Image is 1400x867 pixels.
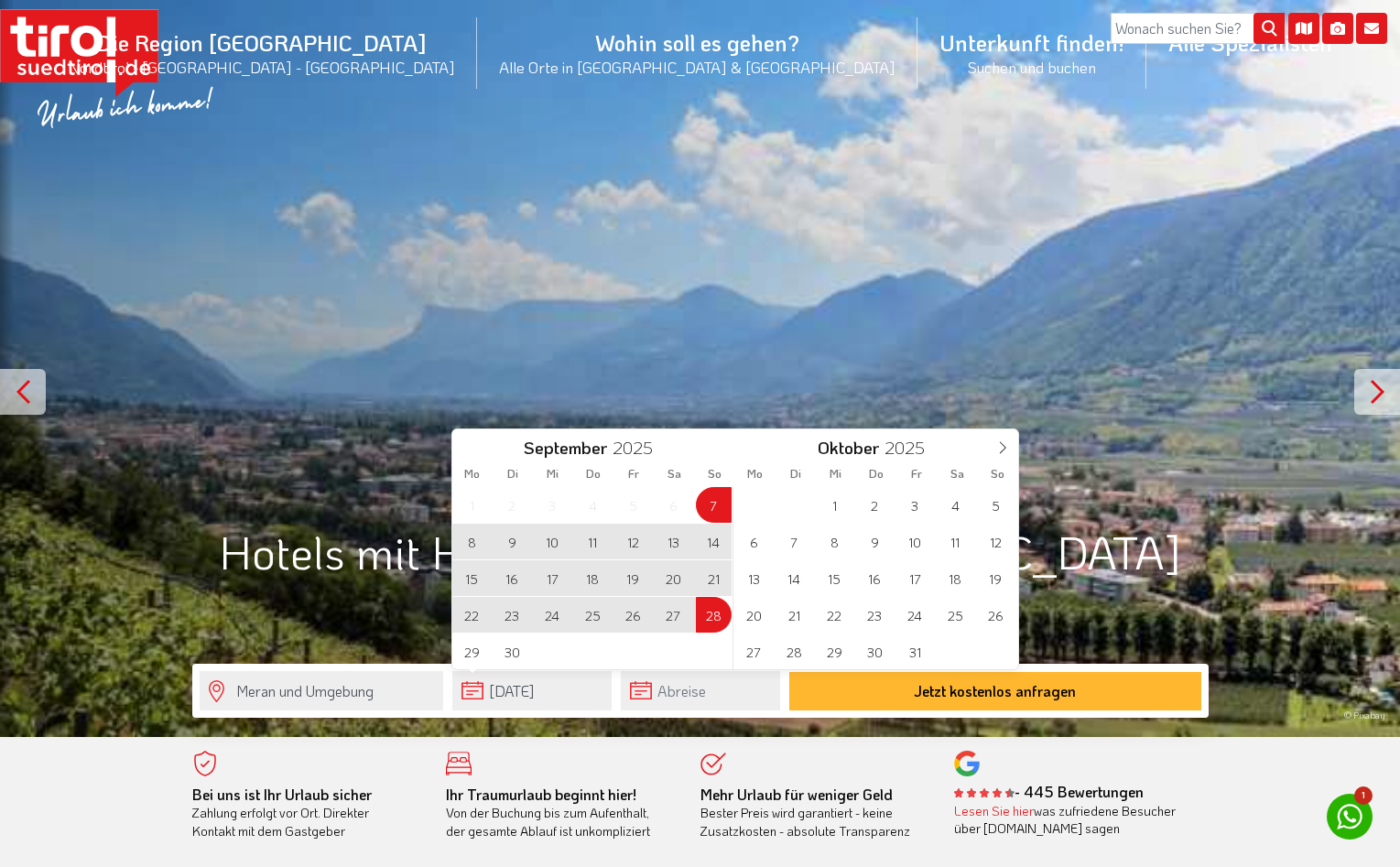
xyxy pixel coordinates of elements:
[857,597,893,633] span: Oktober 23, 2025
[776,560,812,596] span: Oktober 14, 2025
[694,468,734,480] span: So
[446,785,636,804] b: Ihr Traumurlaub beginnt hier!
[897,487,933,523] span: Oktober 3, 2025
[818,439,879,457] span: Oktober
[700,785,893,804] b: Mehr Urlaub für weniger Geld
[446,786,673,840] div: Von der Buchung bis zum Aufenthalt, der gesamte Ablauf ist unkompliziert
[954,802,1034,819] a: Lesen Sie hier
[494,524,530,559] span: September 9, 2025
[615,597,651,633] span: September 26, 2025
[494,597,530,633] span: September 23, 2025
[857,487,893,523] span: Oktober 2, 2025
[917,8,1146,97] a: Unterkunft finden!Suchen und buchen
[499,57,895,77] small: Alle Orte in [GEOGRAPHIC_DATA] & [GEOGRAPHIC_DATA]
[535,524,570,559] span: September 10, 2025
[816,468,856,480] span: Mi
[494,634,530,669] span: September 30, 2025
[454,560,490,596] span: September 15, 2025
[1354,786,1373,805] span: 1
[696,597,732,633] span: September 28, 2025
[939,57,1124,77] small: Suchen und buchen
[879,436,939,459] input: Year
[47,8,477,97] a: Die Region [GEOGRAPHIC_DATA]Nordtirol - [GEOGRAPHIC_DATA] - [GEOGRAPHIC_DATA]
[897,524,933,559] span: Oktober 10, 2025
[857,634,893,669] span: Oktober 30, 2025
[535,597,570,633] span: September 24, 2025
[817,560,852,596] span: Oktober 15, 2025
[656,597,691,633] span: September 27, 2025
[494,487,530,523] span: September 2, 2025
[615,524,651,559] span: September 12, 2025
[735,468,776,480] span: Mo
[938,487,973,523] span: Oktober 4, 2025
[736,634,772,669] span: Oktober 27, 2025
[192,786,419,840] div: Zahlung erfolgt vor Ort. Direkter Kontakt mit dem Gastgeber
[776,524,812,559] span: Oktober 7, 2025
[978,487,1014,523] span: Oktober 5, 2025
[978,597,1014,633] span: Oktober 26, 2025
[575,524,611,559] span: September 11, 2025
[776,597,812,633] span: Oktober 21, 2025
[454,487,490,523] span: September 1, 2025
[817,487,852,523] span: Oktober 1, 2025
[776,468,816,480] span: Di
[621,671,780,710] input: Abreise
[857,560,893,596] span: Oktober 16, 2025
[954,782,1144,801] b: - 445 Bewertungen
[613,468,654,480] span: Fr
[1111,13,1285,44] input: Wonach suchen Sie?
[1322,13,1353,44] i: Fotogalerie
[477,8,917,97] a: Wohin soll es gehen?Alle Orte in [GEOGRAPHIC_DATA] & [GEOGRAPHIC_DATA]
[736,560,772,596] span: Oktober 13, 2025
[736,524,772,559] span: Oktober 6, 2025
[789,672,1201,710] button: Jetzt kostenlos anfragen
[978,560,1014,596] span: Oktober 19, 2025
[857,524,893,559] span: Oktober 9, 2025
[69,57,455,77] small: Nordtirol - [GEOGRAPHIC_DATA] - [GEOGRAPHIC_DATA]
[978,524,1014,559] span: Oktober 12, 2025
[452,671,612,710] input: Anreise
[1146,8,1354,77] a: Alle Spezialisten
[575,597,611,633] span: September 25, 2025
[897,597,933,633] span: Oktober 24, 2025
[938,560,973,596] span: Oktober 18, 2025
[1356,13,1387,44] i: Kontakt
[937,468,977,480] span: Sa
[776,634,812,669] span: Oktober 28, 2025
[817,597,852,633] span: Oktober 22, 2025
[654,468,694,480] span: Sa
[524,439,607,457] span: September
[700,786,928,840] div: Bester Preis wird garantiert - keine Zusatzkosten - absolute Transparenz
[897,560,933,596] span: Oktober 17, 2025
[607,436,667,459] input: Year
[192,526,1209,627] h1: Hotels mit Halbpension in [GEOGRAPHIC_DATA] und Umgebung
[615,487,651,523] span: September 5, 2025
[736,597,772,633] span: Oktober 20, 2025
[817,634,852,669] span: Oktober 29, 2025
[535,487,570,523] span: September 3, 2025
[493,468,533,480] span: Di
[938,597,973,633] span: Oktober 25, 2025
[977,468,1017,480] span: So
[192,785,372,804] b: Bei uns ist Ihr Urlaub sicher
[533,468,573,480] span: Mi
[817,524,852,559] span: Oktober 8, 2025
[696,524,732,559] span: September 14, 2025
[656,487,691,523] span: September 6, 2025
[1288,13,1319,44] i: Karte öffnen
[575,487,611,523] span: September 4, 2025
[494,560,530,596] span: September 16, 2025
[200,671,443,710] input: Wo soll's hingehen?
[573,468,613,480] span: Do
[696,560,732,596] span: September 21, 2025
[454,634,490,669] span: September 29, 2025
[656,524,691,559] span: September 13, 2025
[454,597,490,633] span: September 22, 2025
[856,468,896,480] span: Do
[938,524,973,559] span: Oktober 11, 2025
[896,468,937,480] span: Fr
[954,802,1181,838] div: was zufriedene Besucher über [DOMAIN_NAME] sagen
[535,560,570,596] span: September 17, 2025
[452,468,493,480] span: Mo
[656,560,691,596] span: September 20, 2025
